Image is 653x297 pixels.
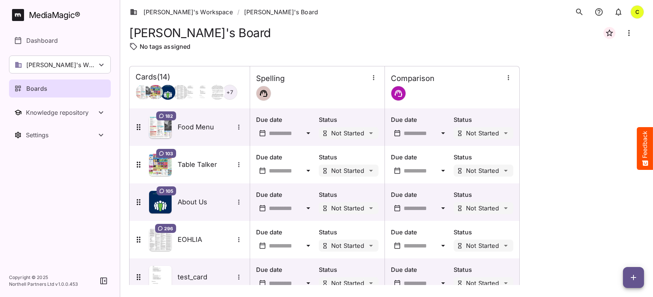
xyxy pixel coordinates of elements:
h5: Food Menu [178,123,234,132]
button: Board more options [620,24,638,42]
p: Not Started [331,280,364,286]
img: Asset Thumbnail [149,266,172,288]
div: C [630,5,644,19]
p: Northell Partners Ltd v 1.0.0.453 [9,281,78,288]
span: 296 [164,225,173,231]
p: Due date [256,115,316,124]
p: Not Started [331,243,364,249]
p: Not Started [331,168,364,174]
h5: test_card [178,273,234,282]
button: More options for Food Menu [234,122,244,132]
div: MediaMagic ® [29,9,80,21]
p: Due date [391,265,451,274]
a: [PERSON_NAME]'s Workspace [130,7,233,16]
a: Dashboard [9,31,111,49]
span: 105 [166,188,173,194]
p: Due date [256,228,316,237]
button: notifications [591,4,606,19]
p: Due date [391,153,451,162]
p: Not Started [466,280,499,286]
p: Boards [26,84,47,93]
button: More options for test_card [234,272,244,282]
h5: Table Talker [178,160,234,169]
button: notifications [611,4,626,19]
p: Status [454,115,513,124]
button: Feedback [637,127,653,170]
p: Due date [391,190,451,199]
p: Due date [256,190,316,199]
p: Copyright © 2025 [9,274,78,281]
span: 182 [165,113,173,119]
h5: About Us [178,198,234,207]
button: More options for About Us [234,197,244,207]
p: Dashboard [26,36,58,45]
button: More options for Table Talker [234,160,244,169]
p: Due date [256,265,316,274]
button: Toggle Settings [9,126,111,144]
p: Due date [391,228,451,237]
img: tag-outline.svg [129,42,138,51]
p: Status [454,190,513,199]
p: Status [319,115,379,124]
img: Asset Thumbnail [149,191,172,213]
nav: Settings [9,126,111,144]
p: [PERSON_NAME]'s Workspace [26,60,97,69]
span: 103 [165,150,173,156]
p: Status [319,265,379,274]
a: Boards [9,79,111,97]
p: Status [319,228,379,237]
p: Status [319,190,379,199]
img: Asset Thumbnail [149,116,172,138]
nav: Knowledge repository [9,103,111,121]
p: Not Started [466,205,499,211]
p: Status [454,153,513,162]
p: Not Started [466,168,499,174]
p: Due date [256,153,316,162]
p: Not Started [331,130,364,136]
a: MediaMagic® [12,9,111,21]
h1: [PERSON_NAME]'s Board [129,26,271,40]
p: Not Started [466,130,499,136]
p: Status [454,265,513,274]
p: Not Started [466,243,499,249]
div: + 7 [222,85,237,100]
p: Status [454,228,513,237]
h4: Comparison [391,74,434,83]
h5: EOHLIA [178,235,234,244]
h4: Cards ( 14 ) [136,72,170,82]
img: Asset Thumbnail [149,228,172,251]
div: Settings [26,131,97,139]
div: Knowledge repository [26,109,97,116]
p: Status [319,153,379,162]
button: Toggle Knowledge repository [9,103,111,121]
p: No tags assigned [140,42,190,51]
span: / [237,7,240,16]
p: Not Started [331,205,364,211]
button: More options for EOHLIA [234,235,244,244]
button: search [572,4,587,19]
img: Asset Thumbnail [149,153,172,176]
h4: Spelling [256,74,285,83]
p: Due date [391,115,451,124]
